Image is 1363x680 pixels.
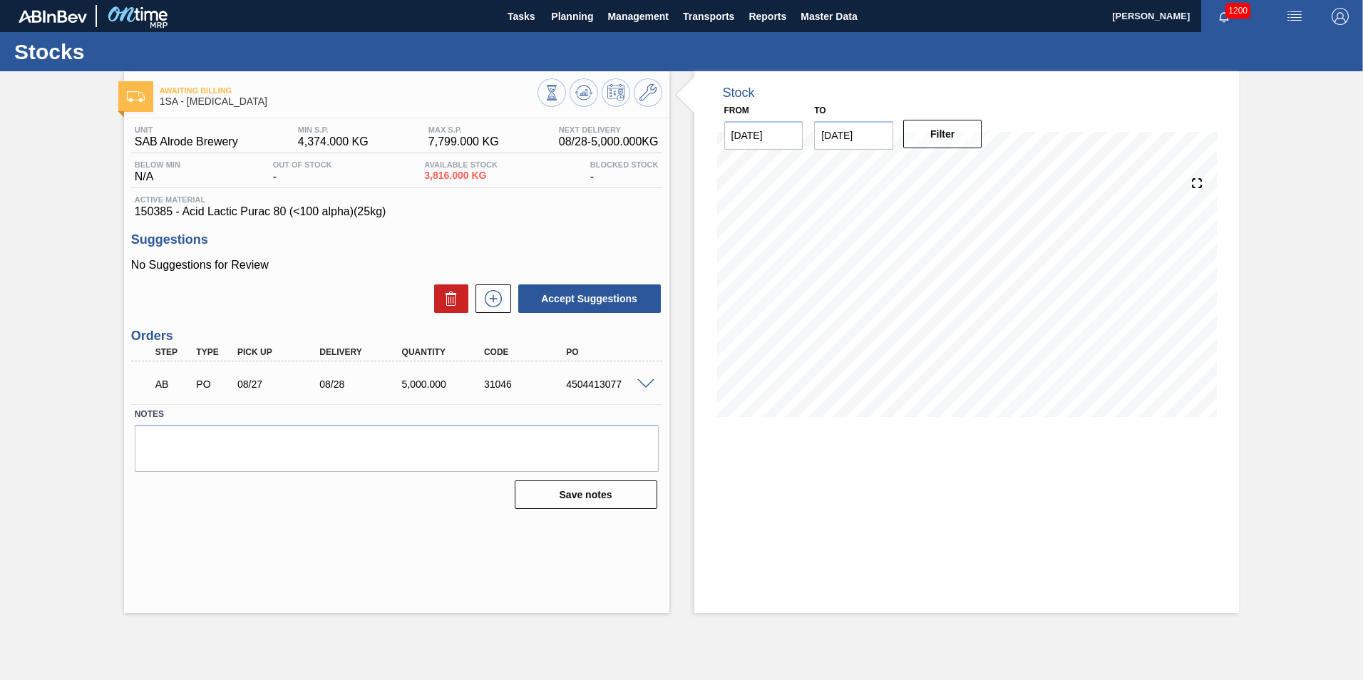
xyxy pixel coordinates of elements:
div: Step [152,347,195,357]
div: Stock [723,86,755,101]
span: 150385 - Acid Lactic Purac 80 (<100 alpha)(25kg) [135,205,659,218]
span: Next Delivery [559,125,659,134]
button: Notifications [1201,6,1247,26]
div: 08/27/2025 [234,378,326,390]
p: No Suggestions for Review [131,259,662,272]
label: Notes [135,404,659,425]
span: Available Stock [424,160,498,169]
button: Go to Master Data / General [634,78,662,107]
span: Transports [683,8,734,25]
span: Reports [749,8,786,25]
div: Code [480,347,572,357]
span: Planning [551,8,593,25]
div: Pick up [234,347,326,357]
img: userActions [1286,8,1303,25]
span: Tasks [505,8,537,25]
label: From [724,105,749,115]
span: Active Material [135,195,659,204]
span: 08/28 - 5,000.000 KG [559,135,659,148]
button: Save notes [515,480,657,509]
div: - [269,160,336,183]
button: Stocks Overview [538,78,566,107]
div: 08/28/2025 [316,378,408,390]
input: mm/dd/yyyy [724,121,803,150]
div: Quantity [398,347,490,357]
div: Accept Suggestions [511,283,662,314]
span: Unit [135,125,238,134]
span: Management [607,8,669,25]
h1: Stocks [14,43,267,60]
span: MAX S.P. [428,125,499,134]
p: AB [155,378,191,390]
span: MIN S.P. [298,125,369,134]
div: Delete Suggestions [427,284,468,313]
div: N/A [131,160,184,183]
span: 7,799.000 KG [428,135,499,148]
div: 31046 [480,378,572,390]
div: PO [562,347,654,357]
button: Schedule Inventory [602,78,630,107]
div: New suggestion [468,284,511,313]
span: 3,816.000 KG [424,170,498,181]
span: 4,374.000 KG [298,135,369,148]
label: to [814,105,825,115]
div: 4504413077 [562,378,654,390]
span: 1SA - Lactic Acid [160,96,538,107]
div: 5,000.000 [398,378,490,390]
span: SAB Alrode Brewery [135,135,238,148]
div: Delivery [316,347,408,357]
input: mm/dd/yyyy [814,121,893,150]
span: Out Of Stock [273,160,332,169]
span: 1200 [1225,3,1250,19]
div: - [587,160,662,183]
div: Type [192,347,235,357]
img: TNhmsLtSVTkK8tSr43FrP2fwEKptu5GPRR3wAAAABJRU5ErkJggg== [19,10,87,23]
span: Below Min [135,160,180,169]
button: Accept Suggestions [518,284,661,313]
h3: Orders [131,329,662,344]
span: Master Data [801,8,857,25]
button: Update Chart [570,78,598,107]
button: Filter [903,120,982,148]
div: Awaiting Billing [152,369,195,400]
span: Blocked Stock [590,160,659,169]
div: Purchase order [192,378,235,390]
img: Logout [1332,8,1349,25]
h3: Suggestions [131,232,662,247]
span: Awaiting Billing [160,86,538,95]
img: Ícone [127,91,145,102]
